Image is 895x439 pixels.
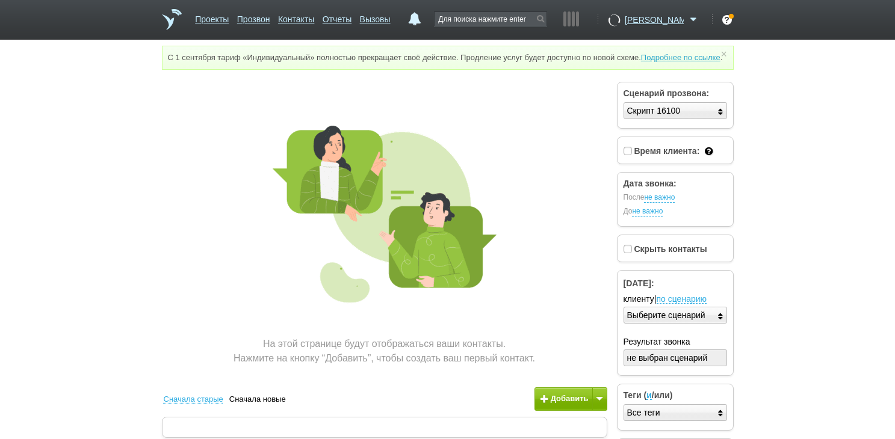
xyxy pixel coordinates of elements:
[718,51,729,57] a: ×
[634,146,699,156] span: Время клиента:
[641,53,720,62] a: Подробнее по ссылке
[229,393,292,405] a: Сначала новые
[278,8,314,26] a: Контакты
[625,13,700,25] a: [PERSON_NAME]
[644,193,675,203] a: не важно
[624,336,727,348] label: Результат звонка
[164,393,229,405] a: Сначала старые
[657,295,707,304] a: по сценарию
[627,350,708,366] div: не выбран сценарий
[360,8,391,26] a: Вызовы
[624,179,727,189] h3: Дата звонка:
[270,99,499,327] img: Prozvon_2.png
[323,8,351,26] a: Отчеты
[634,244,707,254] span: Скрыть контакты
[624,390,727,401] h3: Теги ( / )
[195,8,229,26] a: Проекты
[627,307,705,324] div: Выберите сценарий
[162,337,607,366] div: На этой странице будут отображаться ваши контакты. Нажмите на кнопку “Добавить”, чтобы создать ва...
[624,278,727,289] h3: [DATE]:
[625,14,684,26] span: [PERSON_NAME]
[624,294,654,304] span: клиенту
[624,293,727,305] label: |
[435,12,547,26] input: Для поиска нажмите enter
[722,15,732,25] div: ?
[646,391,652,400] a: и
[624,207,727,216] span: До
[237,8,270,26] a: Прозвон
[654,390,670,400] span: или
[162,46,734,70] div: С 1 сентября тариф «Индивидуальный» полностью прекращает своё действие. Продление услуг будет дос...
[534,387,607,411] button: Добавить
[632,207,663,216] a: не важно
[627,103,681,119] div: Скрипт 16100
[624,88,727,99] h3: Сценарий прозвона:
[624,193,727,203] span: После
[627,405,660,421] div: Все теги
[162,9,182,30] a: На главную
